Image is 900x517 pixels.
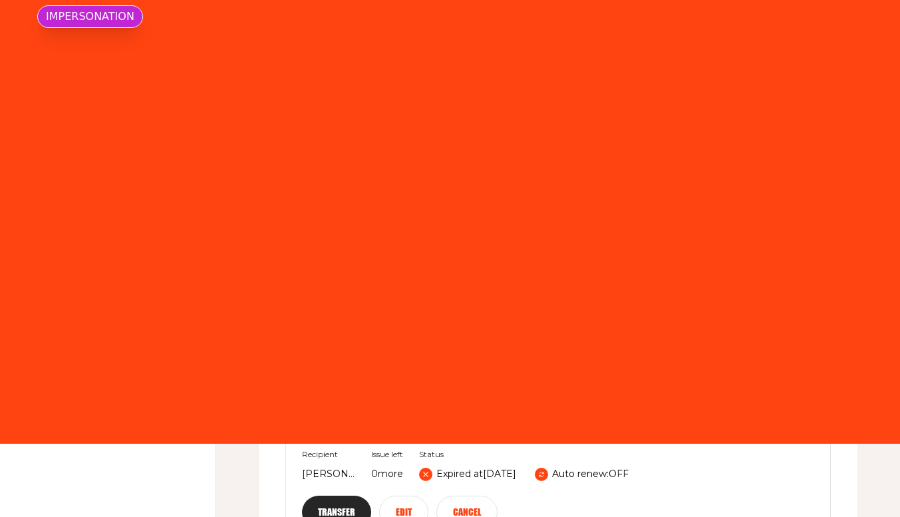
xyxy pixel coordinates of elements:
span: Issue left [371,450,403,459]
p: Auto renew: OFF [552,466,629,482]
p: 0 more [371,466,403,482]
span: Status [419,450,629,459]
p: [PERSON_NAME] [302,466,355,482]
div: IMPERSONATION [37,5,143,28]
p: Expired at [DATE] [436,466,516,482]
span: Recipient [302,450,355,459]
